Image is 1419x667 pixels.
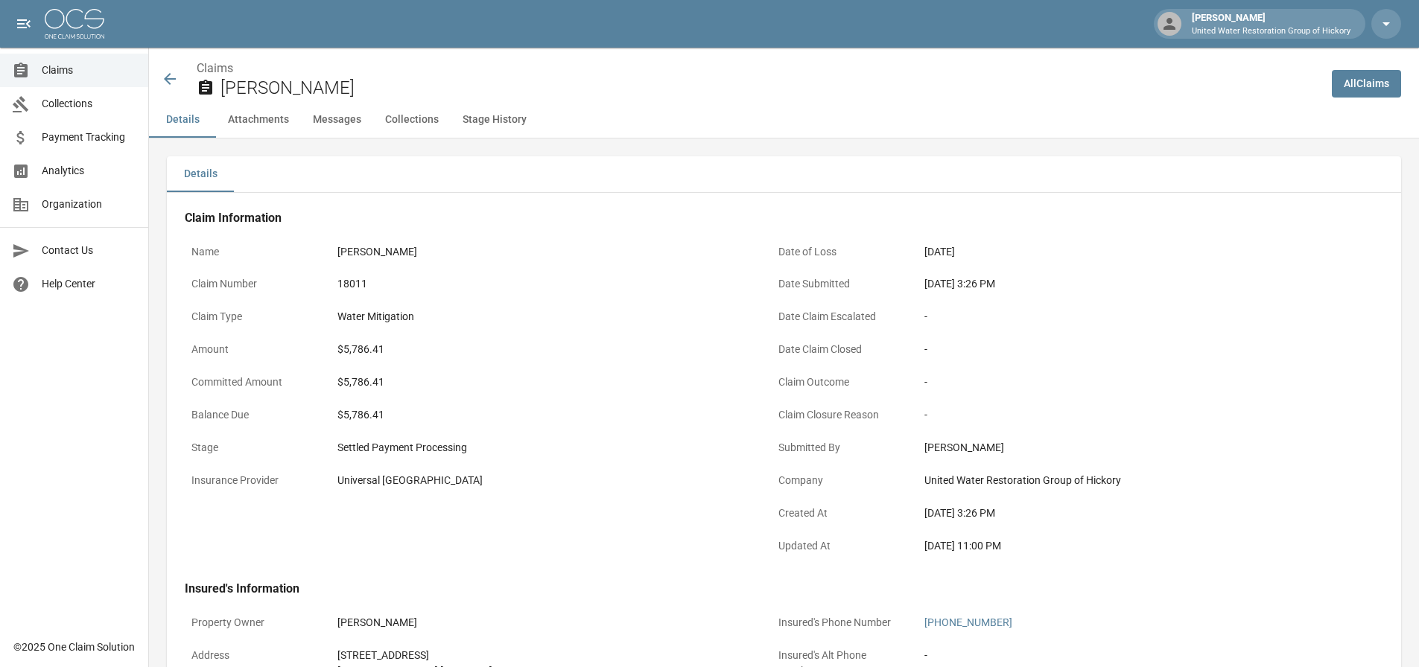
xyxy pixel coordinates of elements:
[42,243,136,258] span: Contact Us
[197,60,1320,77] nav: breadcrumb
[185,302,319,331] p: Claim Type
[924,473,1334,488] div: United Water Restoration Group of Hickory
[149,102,1419,138] div: anchor tabs
[924,309,1334,325] div: -
[337,473,747,488] div: Universal [GEOGRAPHIC_DATA]
[185,608,319,637] p: Property Owner
[42,197,136,212] span: Organization
[216,102,301,138] button: Attachments
[772,237,906,267] p: Date of Loss
[185,269,319,299] p: Claim Number
[337,615,747,631] div: [PERSON_NAME]
[337,648,747,663] div: [STREET_ADDRESS]
[924,538,1334,554] div: [DATE] 11:00 PM
[185,400,319,430] p: Balance Due
[185,433,319,462] p: Stage
[451,102,539,138] button: Stage History
[924,616,1012,628] a: [PHONE_NUMBER]
[185,237,319,267] p: Name
[1332,70,1401,98] a: AllClaims
[373,102,451,138] button: Collections
[167,156,234,192] button: Details
[924,440,1334,456] div: [PERSON_NAME]
[337,342,747,357] div: $5,786.41
[1192,25,1350,38] p: United Water Restoration Group of Hickory
[185,581,1341,596] h4: Insured's Information
[924,342,1334,357] div: -
[772,499,906,528] p: Created At
[772,269,906,299] p: Date Submitted
[13,639,135,654] div: © 2025 One Claim Solution
[924,244,1334,260] div: [DATE]
[42,163,136,179] span: Analytics
[42,63,136,78] span: Claims
[772,400,906,430] p: Claim Closure Reason
[337,440,747,456] div: Settled Payment Processing
[337,276,747,292] div: 18011
[45,9,104,39] img: ocs-logo-white-transparent.png
[220,77,1320,99] h2: [PERSON_NAME]
[197,61,233,75] a: Claims
[167,156,1401,192] div: details tabs
[924,648,1334,663] div: -
[185,211,1341,226] h4: Claim Information
[9,9,39,39] button: open drawer
[772,466,906,495] p: Company
[42,96,136,112] span: Collections
[185,335,319,364] p: Amount
[772,608,906,637] p: Insured's Phone Number
[924,505,1334,521] div: [DATE] 3:26 PM
[42,130,136,145] span: Payment Tracking
[337,374,747,390] div: $5,786.41
[185,368,319,397] p: Committed Amount
[42,276,136,292] span: Help Center
[772,433,906,462] p: Submitted By
[924,276,1334,292] div: [DATE] 3:26 PM
[185,466,319,495] p: Insurance Provider
[772,335,906,364] p: Date Claim Closed
[924,407,1334,423] div: -
[337,407,747,423] div: $5,786.41
[1186,10,1356,37] div: [PERSON_NAME]
[337,309,747,325] div: Water Mitigation
[924,374,1334,390] div: -
[337,244,747,260] div: [PERSON_NAME]
[149,102,216,138] button: Details
[301,102,373,138] button: Messages
[772,532,906,561] p: Updated At
[772,302,906,331] p: Date Claim Escalated
[772,368,906,397] p: Claim Outcome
